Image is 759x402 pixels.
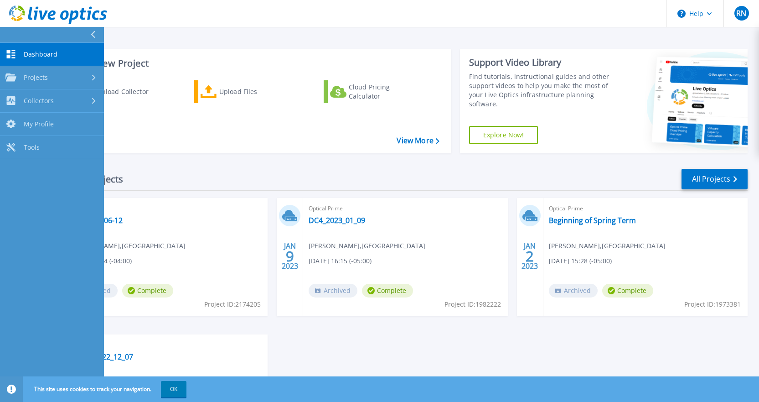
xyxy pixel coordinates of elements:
div: Support Video Library [469,57,614,68]
a: DC4_2023_01_09 [309,216,365,225]
span: This site uses cookies to track your navigation. [25,381,186,397]
span: [PERSON_NAME] , [GEOGRAPHIC_DATA] [69,241,186,251]
span: [DATE] 15:28 (-05:00) [549,256,612,266]
span: Dashboard [24,50,57,58]
div: Download Collector [88,83,161,101]
button: OK [161,381,186,397]
span: [PERSON_NAME] , [GEOGRAPHIC_DATA] [549,241,666,251]
span: Complete [122,284,173,298]
a: All Projects [682,169,748,189]
a: Download Collector [65,80,166,103]
span: Optical Prime [309,204,502,214]
span: Archived [549,284,598,298]
div: Cloud Pricing Calculator [349,83,422,101]
div: JAN 2023 [281,240,299,273]
span: My Profile [24,120,54,128]
span: Complete [362,284,413,298]
div: JAN 2023 [521,240,538,273]
span: Project ID: 1982222 [444,299,501,309]
span: Project ID: 2174205 [204,299,261,309]
a: Cloud Pricing Calculator [324,80,425,103]
span: RN [736,10,746,17]
span: Archived [309,284,357,298]
div: Find tutorials, instructional guides and other support videos to help you make the most of your L... [469,72,614,109]
span: Optical Prime [69,340,262,350]
a: Upload Files [194,80,296,103]
span: Tools [24,143,40,151]
h3: Start a New Project [65,58,439,68]
a: Explore Now! [469,126,538,144]
span: Optical Prime [69,204,262,214]
span: [DATE] 16:15 (-05:00) [309,256,372,266]
span: Complete [602,284,653,298]
div: Upload Files [219,83,292,101]
span: [PERSON_NAME] , [GEOGRAPHIC_DATA] [309,241,425,251]
span: Project ID: 1973381 [684,299,741,309]
span: Optical Prime [549,204,742,214]
a: Beginning of Spring Term [549,216,636,225]
span: Projects [24,73,48,82]
a: View More [397,136,439,145]
span: 9 [286,252,294,260]
span: 2 [526,252,534,260]
span: Collectors [24,97,54,105]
